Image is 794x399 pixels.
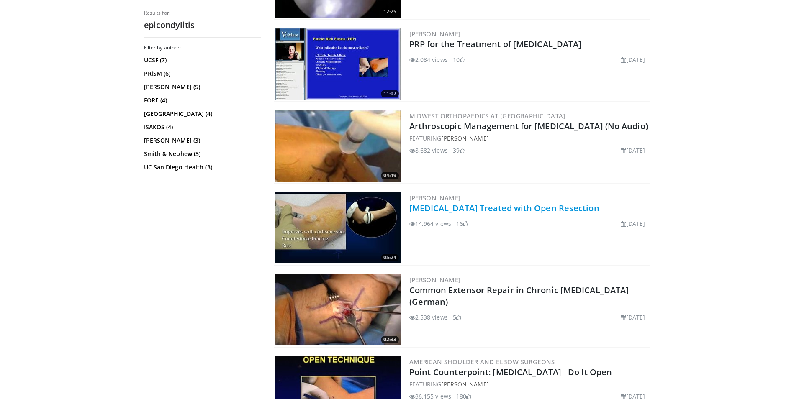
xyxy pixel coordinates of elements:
[441,380,488,388] a: [PERSON_NAME]
[456,219,468,228] li: 16
[275,274,401,345] a: 02:33
[144,150,259,158] a: Smith & Nephew (3)
[409,120,648,132] a: Arthroscopic Management for [MEDICAL_DATA] (No Audio)
[381,336,399,343] span: 02:33
[144,163,259,171] a: UC San Diego Health (3)
[144,83,259,91] a: [PERSON_NAME] (5)
[409,112,565,120] a: Midwest Orthopaedics at [GEOGRAPHIC_DATA]
[621,146,645,155] li: [DATE]
[381,90,399,97] span: 11:07
[275,28,401,100] a: 11:07
[621,55,645,64] li: [DATE]
[409,358,555,366] a: American Shoulder and Elbow Surgeons
[144,123,259,131] a: ISAKOS (4)
[621,313,645,322] li: [DATE]
[275,28,401,100] img: 292809_0001_1.png.300x170_q85_crop-smart_upscale.jpg
[275,192,401,263] a: 05:24
[409,202,599,214] a: [MEDICAL_DATA] Treated with Open Resection
[409,313,448,322] li: 2,538 views
[144,44,261,51] h3: Filter by author:
[381,254,399,261] span: 05:24
[409,55,448,64] li: 2,084 views
[409,146,448,155] li: 8,682 views
[144,136,259,145] a: [PERSON_NAME] (3)
[275,274,401,345] img: af991577-3fb4-4ab3-a806-d6b8cb9ec4e7.300x170_q85_crop-smart_upscale.jpg
[409,284,629,307] a: Common Extensor Repair in Chronic [MEDICAL_DATA] (German)
[409,276,461,284] a: [PERSON_NAME]
[144,20,261,31] h2: epicondylitis
[144,110,259,118] a: [GEOGRAPHIC_DATA] (4)
[409,38,582,50] a: PRP for the Treatment of [MEDICAL_DATA]
[409,30,461,38] a: [PERSON_NAME]
[453,146,465,155] li: 39
[409,194,461,202] a: [PERSON_NAME]
[621,219,645,228] li: [DATE]
[381,8,399,15] span: 12:25
[144,10,261,16] p: Results for:
[409,134,649,143] div: FEATURING
[453,313,461,322] li: 5
[409,219,451,228] li: 14,964 views
[453,55,465,64] li: 10
[144,96,259,105] a: FORE (4)
[275,110,401,182] img: 38897_0000_3.png.300x170_q85_crop-smart_upscale.jpg
[381,172,399,179] span: 04:19
[275,192,401,263] img: eWNh-8akTAF2kj8X4xMDoxOmtxOwKG7D_1.300x170_q85_crop-smart_upscale.jpg
[409,380,649,389] div: FEATURING
[441,134,488,142] a: [PERSON_NAME]
[144,69,259,78] a: PRiSM (6)
[409,366,612,378] a: Point-Counterpoint: [MEDICAL_DATA] - Do It Open
[144,56,259,64] a: UCSF (7)
[275,110,401,182] a: 04:19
